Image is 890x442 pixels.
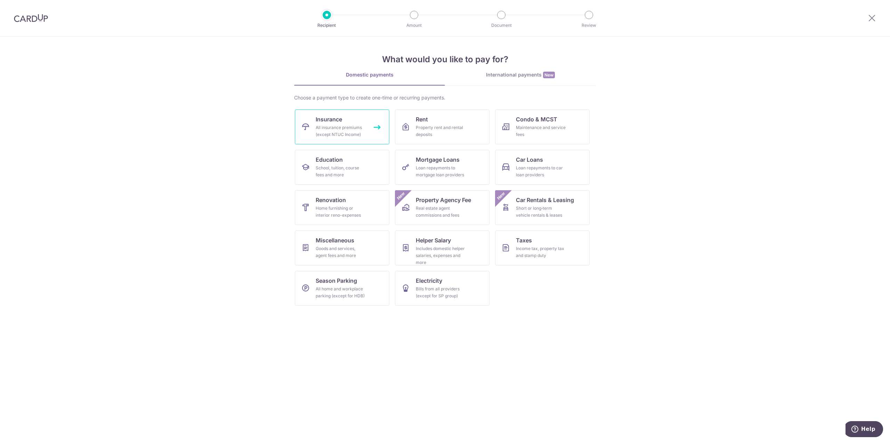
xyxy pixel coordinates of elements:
a: Mortgage LoansLoan repayments to mortgage loan providers [395,150,489,185]
div: All insurance premiums (except NTUC Income) [316,124,366,138]
span: New [543,72,555,78]
div: Real estate agent commissions and fees [416,205,466,219]
span: Season Parking [316,276,357,285]
div: Choose a payment type to create one-time or recurring payments. [294,94,596,101]
a: InsuranceAll insurance premiums (except NTUC Income) [295,110,389,144]
div: All home and workplace parking (except for HDB) [316,286,366,299]
a: TaxesIncome tax, property tax and stamp duty [495,231,590,265]
p: Review [563,22,615,29]
div: Domestic payments [294,71,445,78]
div: Goods and services, agent fees and more [316,245,366,259]
span: Property Agency Fee [416,196,471,204]
img: CardUp [14,14,48,22]
a: Car LoansLoan repayments to car loan providers [495,150,590,185]
div: Short or long‑term vehicle rentals & leases [516,205,566,219]
div: Includes domestic helper salaries, expenses and more [416,245,466,266]
span: Insurance [316,115,342,123]
span: Car Loans [516,155,543,164]
div: School, tuition, course fees and more [316,164,366,178]
div: Maintenance and service fees [516,124,566,138]
a: Car Rentals & LeasingShort or long‑term vehicle rentals & leasesNew [495,190,590,225]
div: Bills from all providers (except for SP group) [416,286,466,299]
a: Property Agency FeeReal estate agent commissions and feesNew [395,190,489,225]
p: Document [476,22,527,29]
a: RentProperty rent and rental deposits [395,110,489,144]
a: Helper SalaryIncludes domestic helper salaries, expenses and more [395,231,489,265]
span: New [495,190,507,202]
span: New [395,190,407,202]
div: Home furnishing or interior reno-expenses [316,205,366,219]
div: Loan repayments to mortgage loan providers [416,164,466,178]
div: Loan repayments to car loan providers [516,164,566,178]
div: Income tax, property tax and stamp duty [516,245,566,259]
span: Taxes [516,236,532,244]
span: Education [316,155,343,164]
h4: What would you like to pay for? [294,53,596,66]
span: Condo & MCST [516,115,557,123]
a: EducationSchool, tuition, course fees and more [295,150,389,185]
span: Miscellaneous [316,236,354,244]
iframe: Opens a widget where you can find more information [845,421,883,439]
a: MiscellaneousGoods and services, agent fees and more [295,231,389,265]
span: Car Rentals & Leasing [516,196,574,204]
span: Help [16,5,30,11]
div: Property rent and rental deposits [416,124,466,138]
span: Rent [416,115,428,123]
span: Helper Salary [416,236,451,244]
div: International payments [445,71,596,79]
p: Amount [388,22,440,29]
a: Condo & MCSTMaintenance and service fees [495,110,590,144]
a: ElectricityBills from all providers (except for SP group) [395,271,489,306]
a: RenovationHome furnishing or interior reno-expenses [295,190,389,225]
p: Recipient [301,22,353,29]
span: Renovation [316,196,346,204]
span: Mortgage Loans [416,155,460,164]
span: Electricity [416,276,442,285]
a: Season ParkingAll home and workplace parking (except for HDB) [295,271,389,306]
